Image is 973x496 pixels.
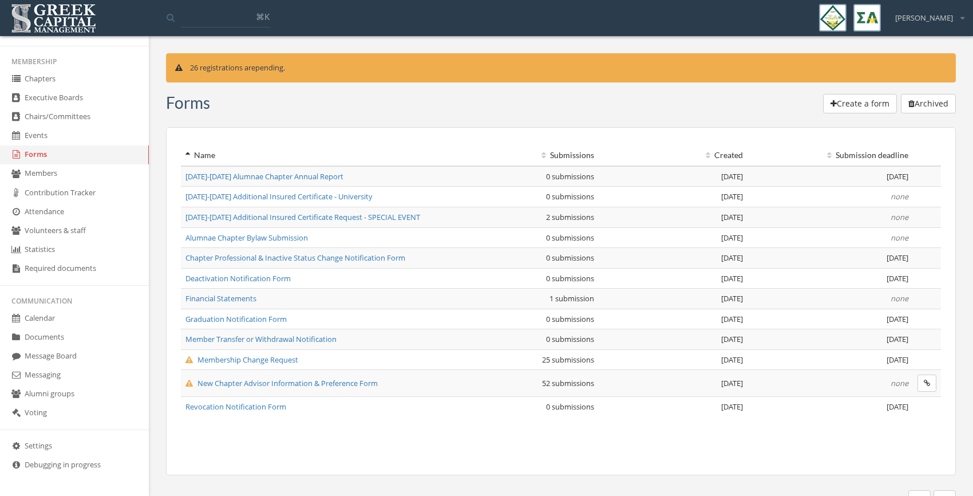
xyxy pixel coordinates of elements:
[185,334,337,344] a: Member Transfer or Withdrawal Notification
[546,253,594,263] span: 0 submissions
[599,248,748,269] td: [DATE]
[542,355,594,365] span: 25 submissions
[747,329,913,350] td: [DATE]
[747,309,913,329] td: [DATE]
[901,94,956,113] button: Archived
[185,171,343,182] a: [DATE]-[DATE] Alumnae Chapter Annual Report
[747,349,913,370] td: [DATE]
[891,212,908,222] em: none
[891,378,908,388] em: none
[542,378,594,388] span: 52 submissions
[888,4,964,23] div: [PERSON_NAME]
[599,289,748,309] td: [DATE]
[546,212,594,222] span: 2 submissions
[747,166,913,187] td: [DATE]
[185,355,298,365] a: Membership Change Request
[747,268,913,289] td: [DATE]
[166,53,956,82] div: are pending.
[599,329,748,350] td: [DATE]
[747,397,913,417] td: [DATE]
[546,401,594,412] span: 0 submissions
[190,62,243,73] span: 26 registrations
[891,293,908,304] em: none
[599,370,748,397] td: [DATE]
[185,293,256,304] a: Financial Statements
[546,191,594,202] span: 0 submissions
[891,233,908,243] em: none
[599,309,748,329] td: [DATE]
[166,94,210,112] h3: Form s
[599,397,748,417] td: [DATE]
[599,166,748,187] td: [DATE]
[185,212,420,222] a: [DATE]-[DATE] Additional Insured Certificate Request - SPECIAL EVENT
[546,233,594,243] span: 0 submissions
[599,268,748,289] td: [DATE]
[546,273,594,284] span: 0 submissions
[434,145,598,166] th: Submissions
[546,334,594,344] span: 0 submissions
[185,273,291,284] a: Deactivation Notification Form
[891,191,908,202] em: none
[823,94,897,113] button: Create a form
[747,248,913,269] td: [DATE]
[747,145,913,166] th: Submission deadline
[185,233,308,243] a: Alumnae Chapter Bylaw Submission
[185,314,287,324] a: Graduation Notification Form
[185,253,405,263] a: Chapter Professional & Inactive Status Change Notification Form
[599,145,748,166] th: Created
[599,187,748,207] td: [DATE]
[256,11,270,22] span: ⌘K
[185,191,373,202] a: [DATE]-[DATE] Additional Insured Certificate - University
[546,314,594,324] span: 0 submissions
[895,13,953,23] span: [PERSON_NAME]
[181,145,434,166] th: Name
[599,227,748,248] td: [DATE]
[599,349,748,370] td: [DATE]
[185,401,286,412] a: Revocation Notification Form
[549,293,594,304] span: 1 submission
[185,378,378,388] a: New Chapter Advisor Information & Preference Form
[599,207,748,227] td: [DATE]
[546,171,594,182] span: 0 submissions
